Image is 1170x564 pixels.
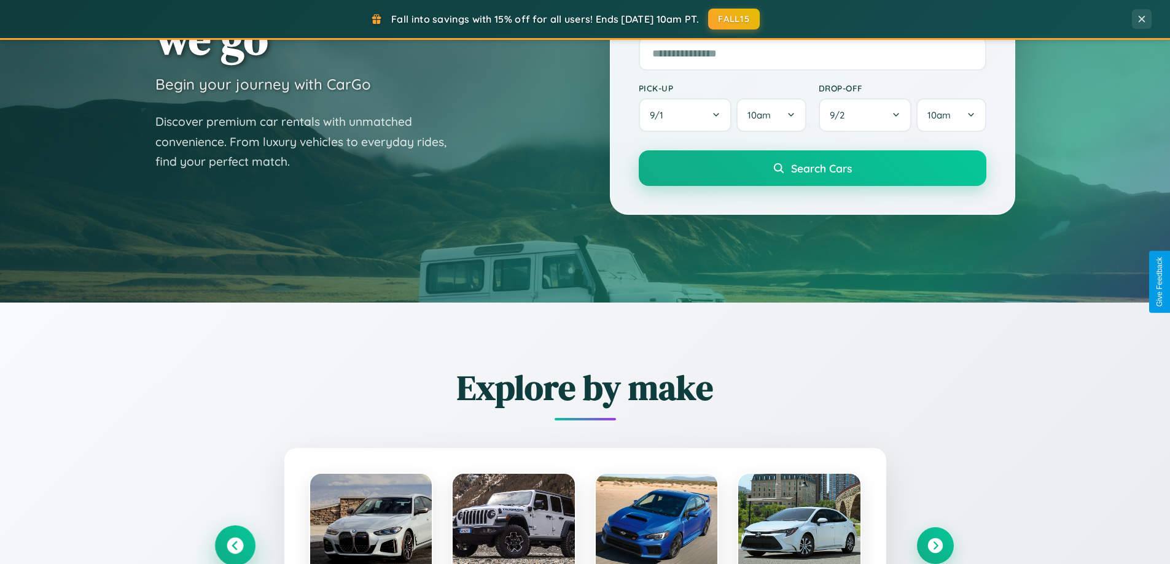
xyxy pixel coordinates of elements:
h3: Begin your journey with CarGo [155,75,371,93]
h2: Explore by make [217,364,954,411]
button: FALL15 [708,9,760,29]
button: 10am [916,98,986,132]
label: Drop-off [819,83,986,93]
span: Fall into savings with 15% off for all users! Ends [DATE] 10am PT. [391,13,699,25]
label: Pick-up [639,83,806,93]
button: Search Cars [639,150,986,186]
span: 10am [747,109,771,121]
span: 9 / 1 [650,109,669,121]
span: Search Cars [791,161,852,175]
span: 9 / 2 [830,109,851,121]
button: 9/1 [639,98,732,132]
button: 10am [736,98,806,132]
button: 9/2 [819,98,912,132]
span: 10am [927,109,951,121]
p: Discover premium car rentals with unmatched convenience. From luxury vehicles to everyday rides, ... [155,112,462,172]
div: Give Feedback [1155,257,1164,307]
